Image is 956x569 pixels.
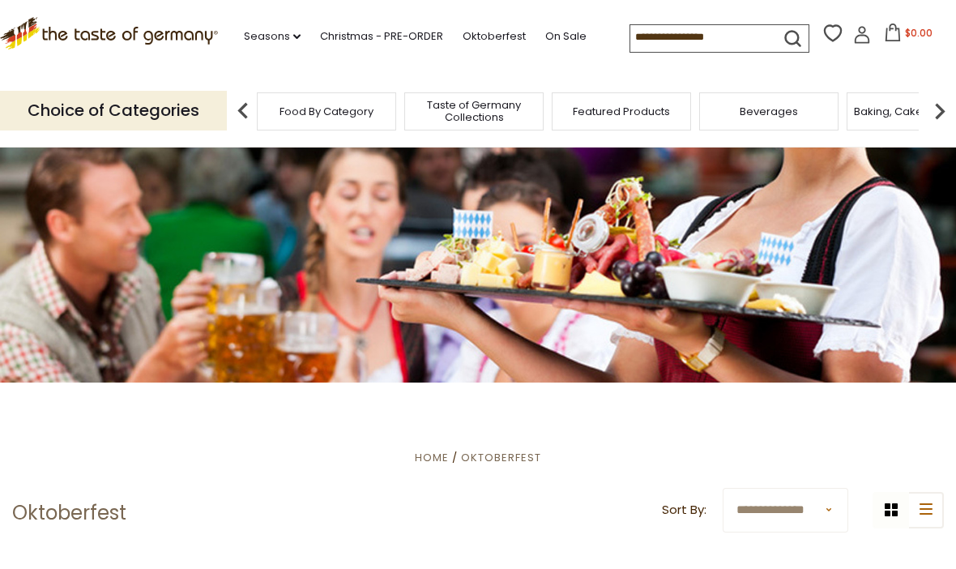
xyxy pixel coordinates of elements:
a: Christmas - PRE-ORDER [320,28,443,45]
h1: Oktoberfest [12,501,126,525]
a: Home [415,450,449,465]
a: Taste of Germany Collections [409,99,539,123]
img: next arrow [924,95,956,127]
a: On Sale [545,28,587,45]
label: Sort By: [662,500,706,520]
a: Oktoberfest [463,28,526,45]
a: Food By Category [280,105,373,118]
a: Featured Products [573,105,670,118]
a: Seasons [244,28,301,45]
a: Beverages [740,105,798,118]
img: previous arrow [227,95,259,127]
span: $0.00 [905,26,933,40]
button: $0.00 [874,24,943,48]
a: Oktoberfest [461,450,541,465]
